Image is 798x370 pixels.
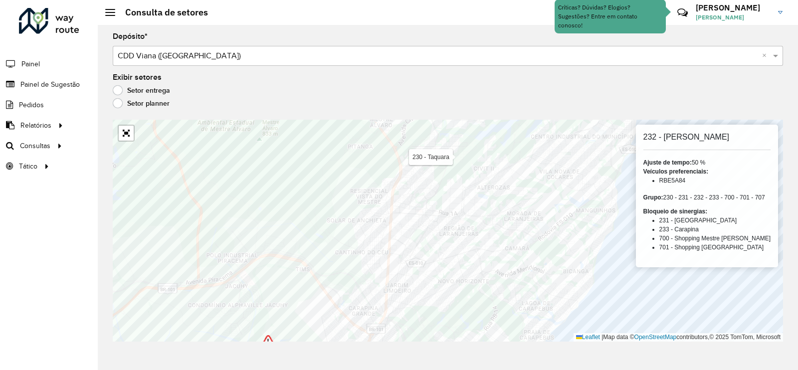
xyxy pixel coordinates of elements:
strong: Bloqueio de sinergias: [643,208,708,215]
li: 231 - [GEOGRAPHIC_DATA] [659,216,771,225]
li: RBE5A84 [659,176,771,185]
span: Pedidos [19,100,44,110]
span: Clear all [762,50,771,62]
span: | [601,334,603,341]
li: 233 - Carapina [659,225,771,234]
div: Map data © contributors,© 2025 TomTom, Microsoft [574,333,783,342]
label: Setor planner [113,98,170,108]
label: Exibir setores [113,71,162,83]
span: [PERSON_NAME] [696,13,771,22]
a: Leaflet [576,334,600,341]
img: Bloqueio de sinergias [262,335,275,348]
span: Tático [19,161,37,172]
li: 700 - Shopping Mestre [PERSON_NAME] [659,234,771,243]
a: Contato Rápido [672,2,693,23]
h6: 232 - [PERSON_NAME] [643,132,771,142]
strong: Veículos preferenciais: [643,168,709,175]
strong: Grupo: [643,194,663,201]
h3: [PERSON_NAME] [696,3,771,12]
h2: Consulta de setores [115,7,208,18]
label: Depósito [113,30,148,42]
strong: Ajuste de tempo: [643,159,692,166]
span: Relatórios [20,120,51,131]
li: 701 - Shopping [GEOGRAPHIC_DATA] [659,243,771,252]
span: Painel [21,59,40,69]
a: Abrir mapa em tela cheia [119,126,134,141]
span: Consultas [20,141,50,151]
a: OpenStreetMap [634,334,677,341]
div: 230 - 231 - 232 - 233 - 700 - 701 - 707 [643,193,771,202]
label: Setor entrega [113,85,170,95]
div: 50 % [643,158,771,167]
span: Painel de Sugestão [20,79,80,90]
